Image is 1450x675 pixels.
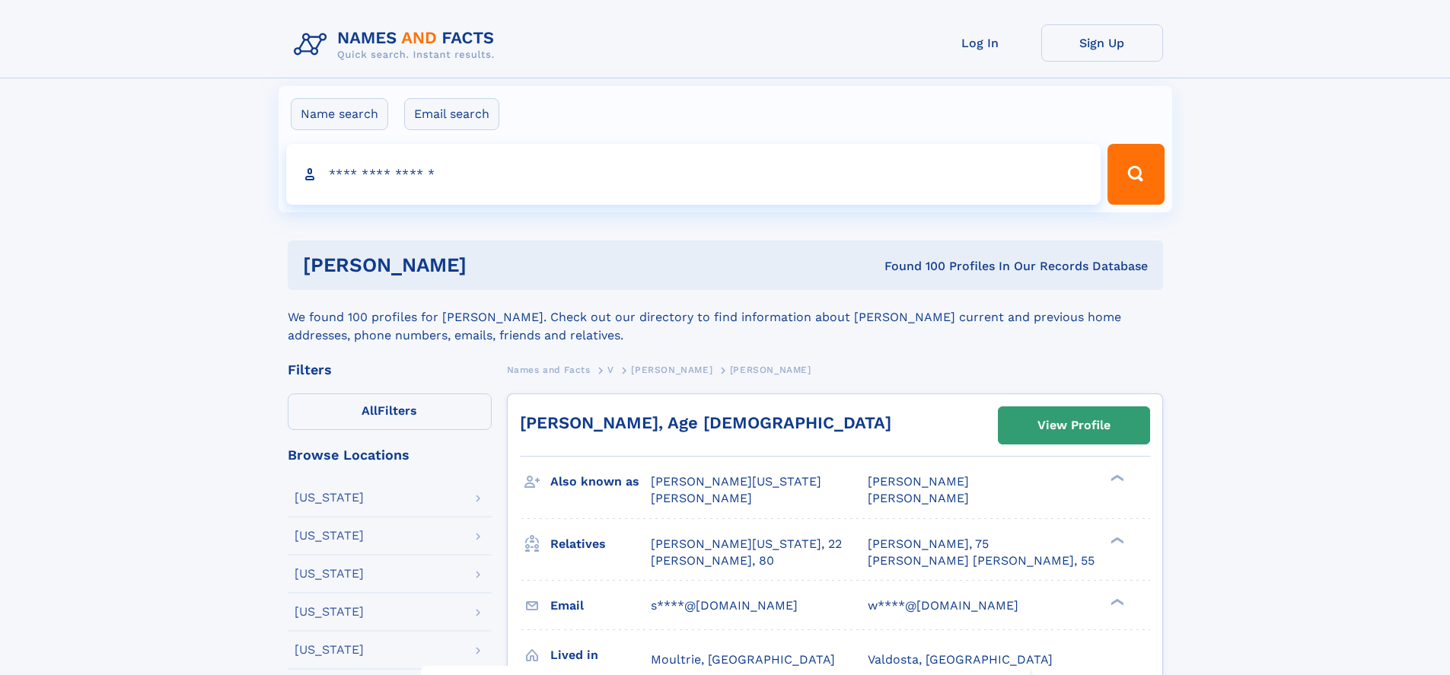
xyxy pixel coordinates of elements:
span: [PERSON_NAME] [651,491,752,505]
span: [PERSON_NAME] [868,491,969,505]
a: [PERSON_NAME][US_STATE], 22 [651,536,842,552]
span: Moultrie, [GEOGRAPHIC_DATA] [651,652,835,667]
a: [PERSON_NAME], 75 [868,536,989,552]
span: [PERSON_NAME][US_STATE] [651,474,821,489]
label: Email search [404,98,499,130]
button: Search Button [1107,144,1164,205]
div: ❯ [1107,535,1125,545]
img: Logo Names and Facts [288,24,507,65]
label: Name search [291,98,388,130]
div: Browse Locations [288,448,492,462]
span: All [362,403,378,418]
span: [PERSON_NAME] [631,365,712,375]
h3: Lived in [550,642,651,668]
h1: [PERSON_NAME] [303,256,676,275]
input: search input [286,144,1101,205]
div: Found 100 Profiles In Our Records Database [675,258,1148,275]
h3: Relatives [550,531,651,557]
div: [US_STATE] [295,644,364,656]
a: Sign Up [1041,24,1163,62]
a: [PERSON_NAME], Age [DEMOGRAPHIC_DATA] [520,413,891,432]
div: [US_STATE] [295,530,364,542]
div: [US_STATE] [295,492,364,504]
label: Filters [288,393,492,430]
div: [US_STATE] [295,568,364,580]
div: ❯ [1107,597,1125,607]
a: [PERSON_NAME], 80 [651,552,774,569]
div: ❯ [1107,473,1125,483]
a: View Profile [999,407,1149,444]
h3: Also known as [550,469,651,495]
div: Filters [288,363,492,377]
span: V [607,365,614,375]
div: View Profile [1037,408,1111,443]
a: Log In [919,24,1041,62]
h3: Email [550,593,651,619]
span: [PERSON_NAME] [868,474,969,489]
a: [PERSON_NAME] [PERSON_NAME], 55 [868,552,1095,569]
div: We found 100 profiles for [PERSON_NAME]. Check out our directory to find information about [PERSO... [288,290,1163,345]
a: [PERSON_NAME] [631,360,712,379]
div: [US_STATE] [295,606,364,618]
span: [PERSON_NAME] [730,365,811,375]
a: Names and Facts [507,360,591,379]
span: Valdosta, [GEOGRAPHIC_DATA] [868,652,1053,667]
a: V [607,360,614,379]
